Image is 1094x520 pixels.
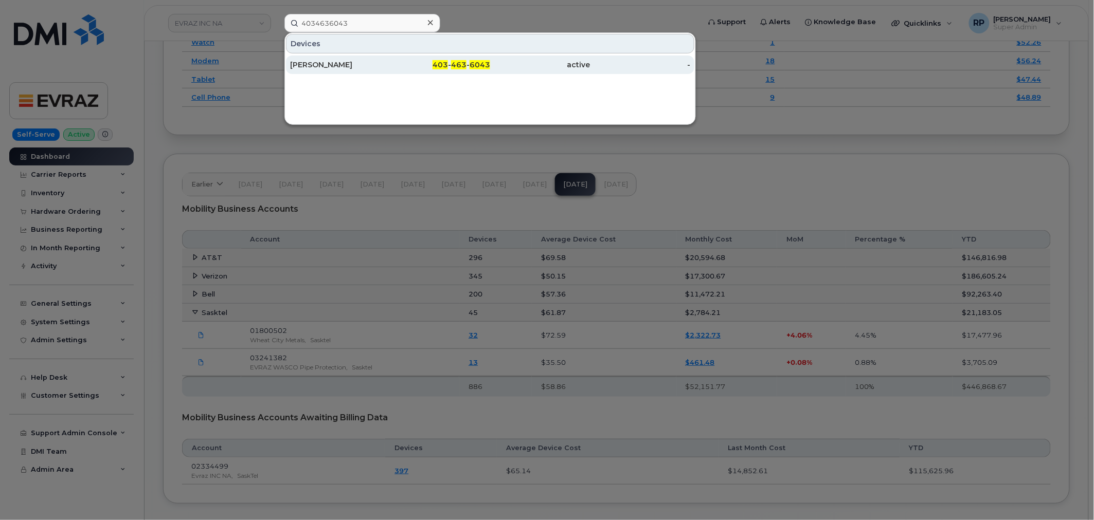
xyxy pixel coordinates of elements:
a: [PERSON_NAME]403-463-6043active- [286,55,694,74]
div: - [590,60,691,70]
div: Devices [286,34,694,53]
span: 6043 [470,60,490,69]
input: Find something... [284,14,440,32]
span: 403 [433,60,448,69]
div: - - [390,60,491,70]
span: 463 [451,60,467,69]
div: active [490,60,590,70]
div: [PERSON_NAME] [290,60,390,70]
